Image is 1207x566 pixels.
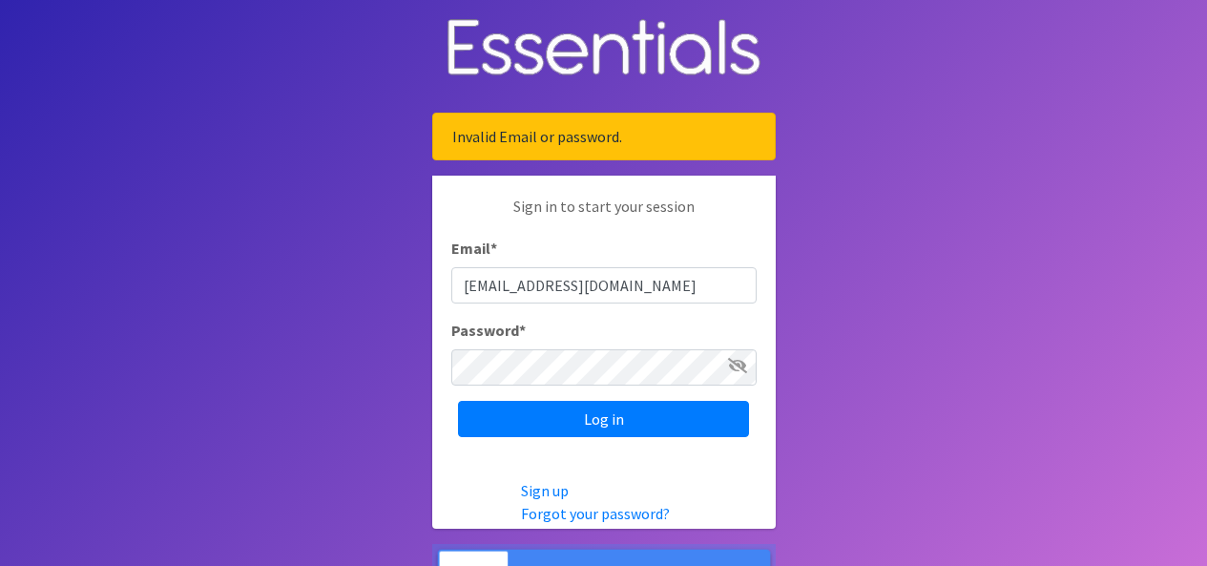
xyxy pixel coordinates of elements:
abbr: required [490,239,497,258]
label: Password [451,319,526,342]
input: Log in [458,401,749,437]
a: Sign up [521,481,569,500]
div: Invalid Email or password. [432,113,776,160]
a: Forgot your password? [521,504,670,523]
label: Email [451,237,497,260]
p: Sign in to start your session [451,195,757,237]
abbr: required [519,321,526,340]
